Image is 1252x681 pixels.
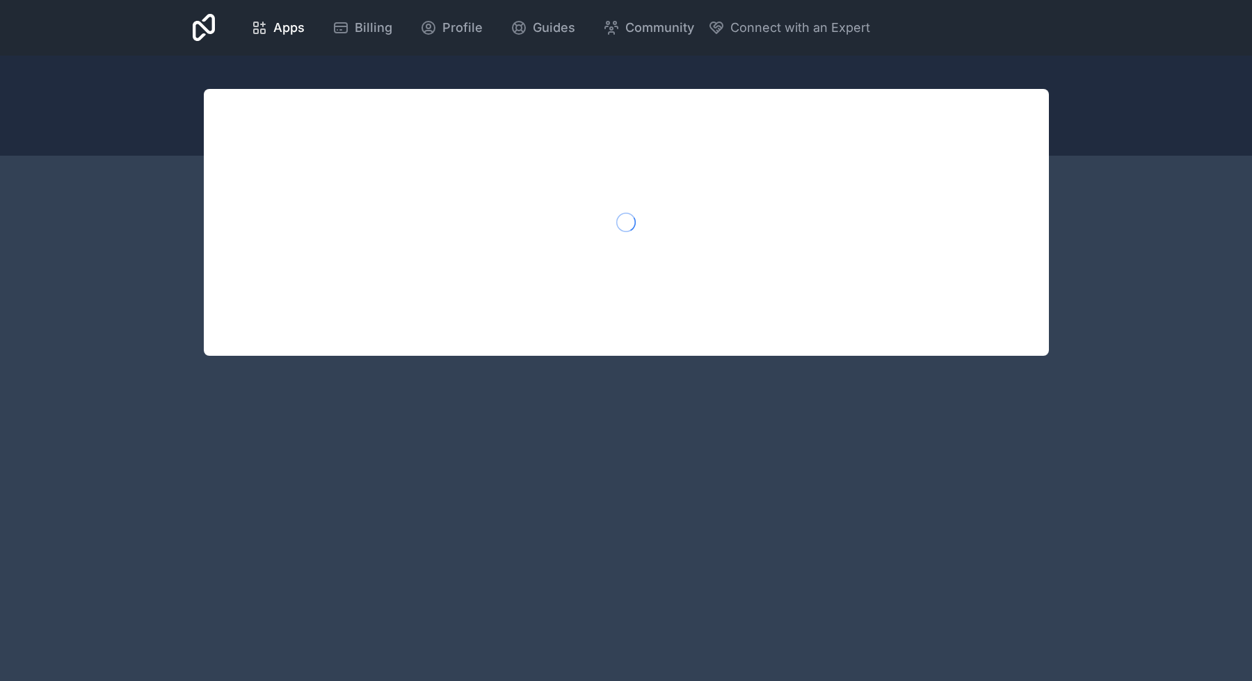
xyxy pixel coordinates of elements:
a: Guides [499,13,586,43]
a: Community [592,13,705,43]
span: Community [625,18,694,38]
span: Profile [442,18,483,38]
button: Connect with an Expert [708,18,870,38]
a: Apps [240,13,316,43]
a: Profile [409,13,494,43]
span: Billing [355,18,392,38]
a: Billing [321,13,403,43]
span: Connect with an Expert [730,18,870,38]
span: Guides [533,18,575,38]
span: Apps [273,18,305,38]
